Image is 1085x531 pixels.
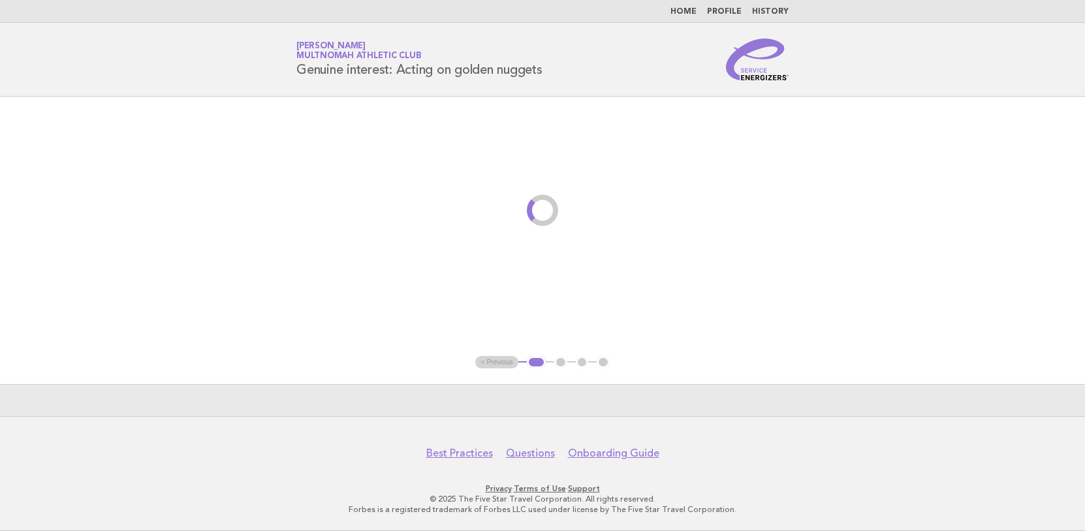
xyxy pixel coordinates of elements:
[143,504,942,515] p: Forbes is a registered trademark of Forbes LLC used under license by The Five Star Travel Corpora...
[670,8,697,16] a: Home
[707,8,742,16] a: Profile
[143,483,942,494] p: · ·
[506,447,555,460] a: Questions
[568,484,600,493] a: Support
[426,447,493,460] a: Best Practices
[752,8,789,16] a: History
[514,484,566,493] a: Terms of Use
[296,42,542,76] h1: Genuine interest: Acting on golden nuggets
[726,39,789,80] img: Service Energizers
[296,42,421,60] a: [PERSON_NAME]Multnomah Athletic Club
[143,494,942,504] p: © 2025 The Five Star Travel Corporation. All rights reserved.
[296,52,421,61] span: Multnomah Athletic Club
[568,447,659,460] a: Onboarding Guide
[486,484,512,493] a: Privacy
